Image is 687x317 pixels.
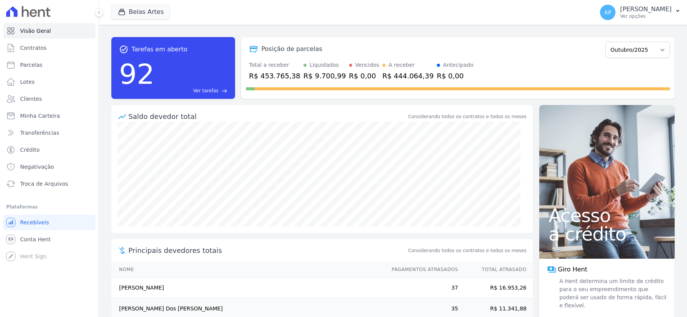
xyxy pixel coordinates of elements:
[3,74,95,90] a: Lotes
[6,202,92,212] div: Plataformas
[443,61,474,69] div: Antecipado
[349,71,379,81] div: R$ 0,00
[20,61,43,69] span: Parcelas
[20,146,40,154] span: Crédito
[3,159,95,175] a: Negativação
[20,95,42,103] span: Clientes
[20,219,49,226] span: Recebíveis
[128,245,407,256] span: Principais devedores totais
[119,54,155,94] div: 92
[620,5,672,13] p: [PERSON_NAME]
[20,180,68,188] span: Troca de Arquivos
[20,44,46,52] span: Contratos
[3,108,95,124] a: Minha Carteira
[249,61,300,69] div: Total a receber
[3,40,95,56] a: Contratos
[384,278,459,298] td: 37
[355,61,379,69] div: Vencidos
[111,5,170,19] button: Belas Artes
[620,13,672,19] p: Ver opções
[459,278,533,298] td: R$ 16.953,26
[222,88,227,94] span: east
[261,44,322,54] div: Posição de parcelas
[3,142,95,158] a: Crédito
[389,61,415,69] div: A receber
[193,87,218,94] span: Ver tarefas
[384,262,459,278] th: Pagamentos Atrasados
[408,247,527,254] span: Considerando todos os contratos e todos os meses
[111,262,384,278] th: Nome
[310,61,339,69] div: Liquidados
[558,277,667,310] span: A Hent determina um limite de crédito para o seu empreendimento que poderá ser usado de forma ráp...
[249,71,300,81] div: R$ 453.765,38
[119,45,128,54] span: task_alt
[20,112,60,120] span: Minha Carteira
[437,71,474,81] div: R$ 0,00
[594,2,687,23] button: AP [PERSON_NAME] Ver opções
[558,265,587,274] span: Giro Hent
[408,113,527,120] div: Considerando todos os contratos e todos os meses
[3,23,95,39] a: Visão Geral
[459,262,533,278] th: Total Atrasado
[3,91,95,107] a: Clientes
[20,236,51,243] span: Conta Hent
[20,27,51,35] span: Visão Geral
[111,278,384,298] td: [PERSON_NAME]
[131,45,188,54] span: Tarefas em aberto
[303,71,346,81] div: R$ 9.700,99
[382,71,434,81] div: R$ 444.064,39
[158,87,227,94] a: Ver tarefas east
[549,206,665,225] span: Acesso
[3,57,95,73] a: Parcelas
[128,111,407,122] div: Saldo devedor total
[20,129,59,137] span: Transferências
[3,215,95,230] a: Recebíveis
[20,163,54,171] span: Negativação
[604,10,611,15] span: AP
[3,232,95,247] a: Conta Hent
[549,225,665,243] span: a crédito
[20,78,35,86] span: Lotes
[3,176,95,192] a: Troca de Arquivos
[3,125,95,141] a: Transferências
